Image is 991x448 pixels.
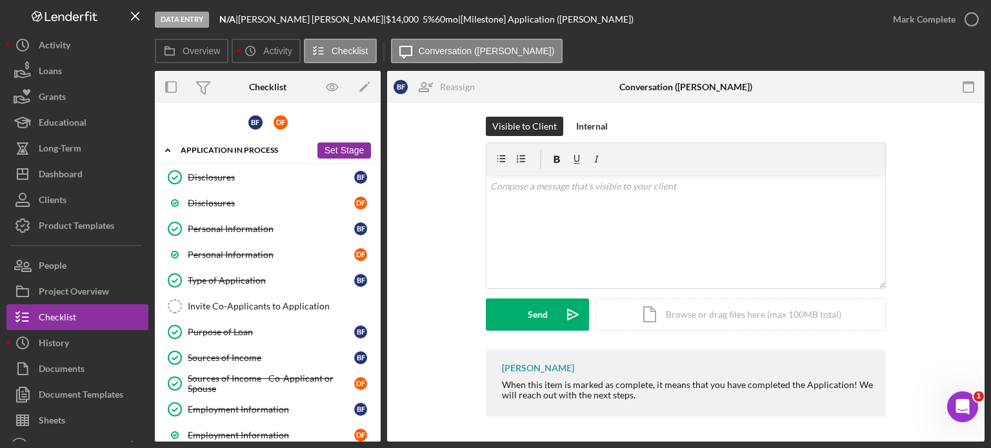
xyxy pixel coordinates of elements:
div: B F [354,326,367,338]
div: Loans [39,58,62,87]
div: Dashboard [39,161,83,190]
div: Employment Information [188,430,354,440]
div: When this item is marked as complete, it means that you have completed the Application! We will r... [502,380,873,400]
button: Grants [6,84,148,110]
div: Mark Complete [893,6,956,32]
button: Overview [155,39,228,63]
div: $14,000 [386,14,423,24]
label: Activity [263,46,292,56]
a: DisclosuresDF [161,190,374,216]
div: Documents [39,356,85,385]
button: Set Stage [317,142,371,159]
label: Overview [183,46,220,56]
button: Activity [232,39,300,63]
div: | [219,14,238,24]
div: B F [354,222,367,235]
a: Type of ApplicationBF [161,268,374,293]
div: [PERSON_NAME] [502,363,574,373]
div: B F [354,351,367,364]
button: History [6,330,148,356]
button: Mark Complete [880,6,985,32]
iframe: Intercom live chat [947,391,978,422]
div: Personal Information [188,249,354,260]
button: Dashboard [6,161,148,187]
div: Educational [39,110,86,139]
a: DisclosuresBF [161,164,374,190]
div: Checklist [249,82,286,92]
div: Activity [39,32,70,61]
a: Sources of Income - Co-Applicant or SpouseDF [161,371,374,396]
a: Purpose of LoanBF [161,319,374,345]
label: Conversation ([PERSON_NAME]) [419,46,555,56]
a: Employment InformationBF [161,396,374,422]
button: Internal [570,117,614,136]
div: D F [274,115,288,130]
div: Employment Information [188,404,354,414]
div: 60 mo [435,14,458,24]
div: Checklist [39,304,76,333]
div: B F [354,171,367,184]
button: Documents [6,356,148,382]
button: Activity [6,32,148,58]
button: People [6,253,148,278]
div: Data Entry [155,12,209,28]
div: Application In Process [181,146,311,154]
div: Sources of Income [188,353,354,363]
div: D F [354,377,367,390]
button: Document Templates [6,382,148,407]
div: Document Templates [39,382,123,411]
div: Grants [39,84,66,113]
div: Reassign [440,74,475,100]
div: History [39,330,69,359]
div: Project Overview [39,278,109,307]
div: Type of Application [188,275,354,286]
button: Checklist [304,39,377,63]
div: D F [354,197,367,209]
b: N/A [219,14,235,24]
a: Employment InformationDF [161,422,374,448]
div: Conversation ([PERSON_NAME]) [619,82,752,92]
button: Educational [6,110,148,135]
button: Product Templates [6,213,148,239]
button: Long-Term [6,135,148,161]
div: Invite Co-Applicants to Application [188,301,374,311]
button: Clients [6,187,148,213]
div: | [Milestone] Application ([PERSON_NAME]) [458,14,634,24]
div: B F [354,403,367,416]
div: Personal Information [188,224,354,234]
div: Visible to Client [492,117,557,136]
button: BFReassign [387,74,488,100]
button: Visible to Client [486,117,563,136]
div: B F [354,274,367,287]
div: People [39,253,66,282]
div: Product Templates [39,213,114,242]
div: Clients [39,187,66,216]
div: Disclosures [188,172,354,182]
button: Loans [6,58,148,84]
button: Checklist [6,304,148,330]
button: Conversation ([PERSON_NAME]) [391,39,563,63]
label: Checklist [332,46,368,56]
button: Send [486,298,589,331]
div: Send [528,298,548,331]
div: D F [354,248,367,261]
div: Purpose of Loan [188,327,354,337]
div: Long-Term [39,135,81,164]
button: Project Overview [6,278,148,304]
div: D F [354,429,367,442]
div: B F [248,115,263,130]
button: Sheets [6,407,148,433]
